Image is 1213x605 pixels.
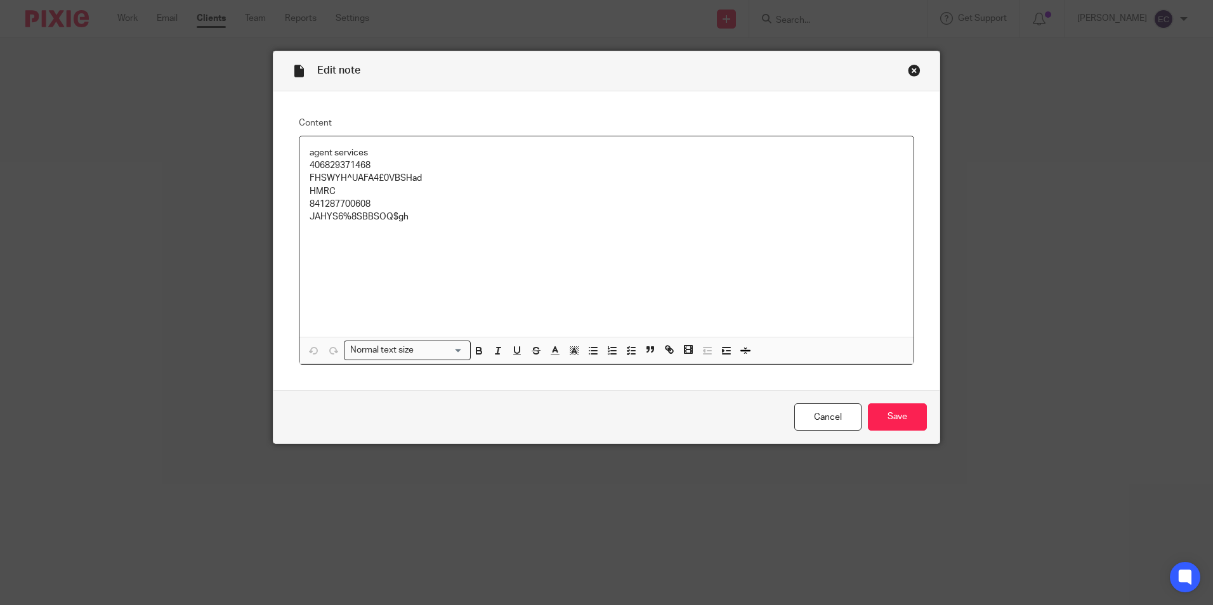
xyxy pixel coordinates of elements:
input: Search for option [417,344,463,357]
p: FHSWYH^UAFA4£0VBSHad [310,172,903,185]
span: Edit note [317,65,360,75]
p: HMRC [310,185,903,198]
input: Save [868,403,927,431]
p: JAHYS6%8SBBSOQ$gh [310,211,903,223]
p: 841287700608 [310,198,903,211]
label: Content [299,117,914,129]
p: agent services [310,146,903,159]
p: 406829371468 [310,159,903,172]
a: Cancel [794,403,862,431]
span: Normal text size [347,344,416,357]
div: Search for option [344,341,471,360]
div: Close this dialog window [908,64,921,77]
